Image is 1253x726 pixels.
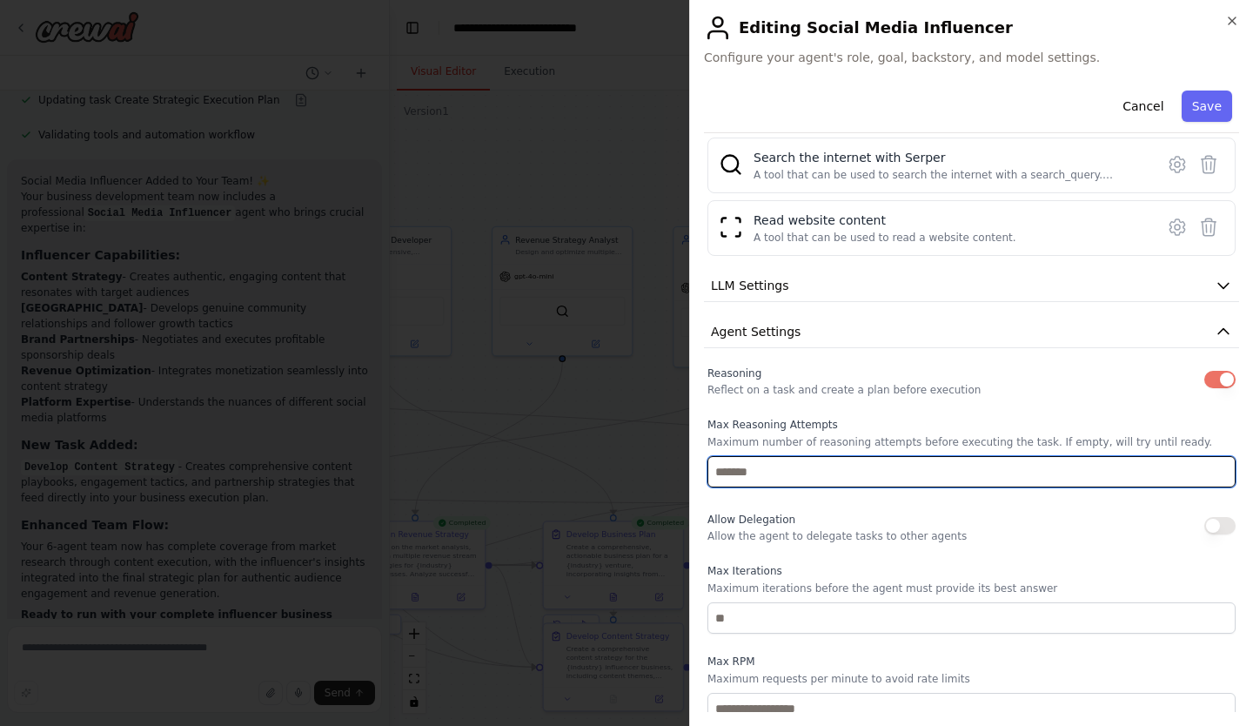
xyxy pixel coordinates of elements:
img: SerperDevTool [719,152,743,177]
p: Maximum number of reasoning attempts before executing the task. If empty, will try until ready. [707,435,1236,449]
span: Configure your agent's role, goal, backstory, and model settings. [704,49,1239,66]
button: Cancel [1112,91,1174,122]
button: LLM Settings [704,270,1239,302]
span: Allow Delegation [707,514,795,526]
img: ScrapeWebsiteTool [719,215,743,239]
label: Max Iterations [707,564,1236,578]
p: Allow the agent to delegate tasks to other agents [707,529,967,543]
div: Read website content [754,212,1016,229]
p: Maximum requests per minute to avoid rate limits [707,672,1236,686]
span: Reasoning [707,367,761,380]
button: Configure tool [1162,212,1193,243]
button: Agent Settings [704,316,1239,348]
div: Search the internet with Serper [754,149,1144,166]
label: Max RPM [707,655,1236,669]
label: Max Reasoning Attempts [707,418,1236,432]
button: Delete tool [1193,149,1224,180]
button: Delete tool [1193,212,1224,243]
h2: Editing Social Media Influencer [704,14,1239,42]
button: Configure tool [1162,149,1193,180]
p: Reflect on a task and create a plan before execution [707,383,981,397]
div: A tool that can be used to read a website content. [754,231,1016,245]
p: Maximum iterations before the agent must provide its best answer [707,581,1236,595]
div: A tool that can be used to search the internet with a search_query. Supports different search typ... [754,168,1144,182]
button: Save [1182,91,1232,122]
span: LLM Settings [711,277,789,294]
span: Agent Settings [711,323,801,340]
